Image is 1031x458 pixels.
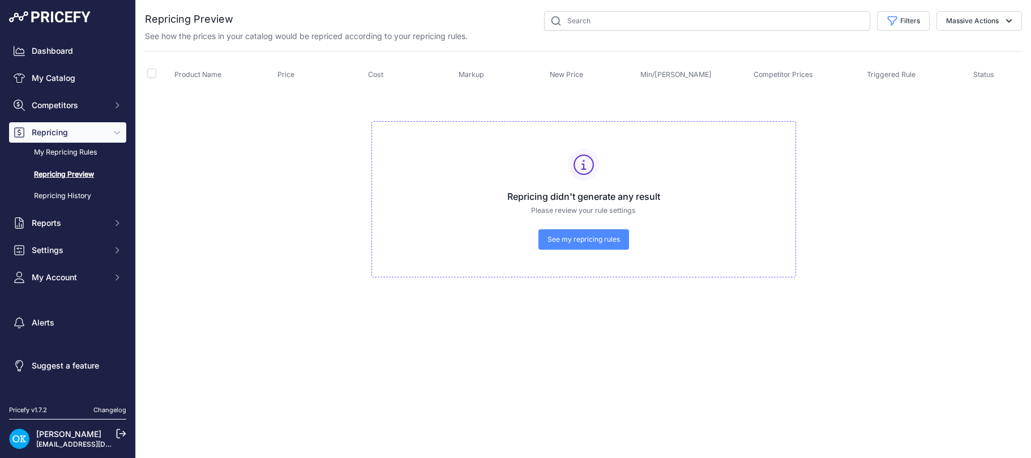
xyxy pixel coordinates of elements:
span: Competitors [32,100,106,111]
a: Alerts [9,313,126,333]
span: Product Name [174,70,221,79]
h2: Repricing Preview [145,11,233,27]
a: My Repricing Rules [9,143,126,162]
button: Reports [9,213,126,233]
div: Pricefy v1.7.2 [9,405,47,415]
a: Repricing History [9,186,126,206]
h3: Repricing didn't generate any result [381,190,786,203]
nav: Sidebar [9,41,126,392]
a: Dashboard [9,41,126,61]
p: Please review your rule settings [381,206,786,216]
img: Pricefy Logo [9,11,91,23]
button: Settings [9,240,126,260]
button: Filters [877,11,930,31]
span: Competitor Prices [754,70,813,79]
span: Price [277,70,294,79]
span: Markup [459,70,484,79]
a: My Catalog [9,68,126,88]
button: Massive Actions [936,11,1022,31]
span: New Price [550,70,583,79]
button: Competitors [9,95,126,115]
a: See my repricing rules [538,229,629,250]
button: Repricing [9,122,126,143]
a: Changelog [93,406,126,414]
a: [PERSON_NAME] [36,429,101,439]
span: Min/[PERSON_NAME] [640,70,712,79]
button: My Account [9,267,126,288]
span: Repricing [32,127,106,138]
span: Reports [32,217,106,229]
a: [EMAIL_ADDRESS][DOMAIN_NAME] [36,440,155,448]
p: See how the prices in your catalog would be repriced according to your repricing rules. [145,31,468,42]
span: See my repricing rules [547,235,620,244]
span: Triggered Rule [867,70,916,79]
span: My Account [32,272,106,283]
input: Search [544,11,870,31]
span: Status [973,70,994,79]
a: Repricing Preview [9,165,126,185]
span: Cost [368,70,383,79]
a: Suggest a feature [9,356,126,376]
span: Settings [32,245,106,256]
